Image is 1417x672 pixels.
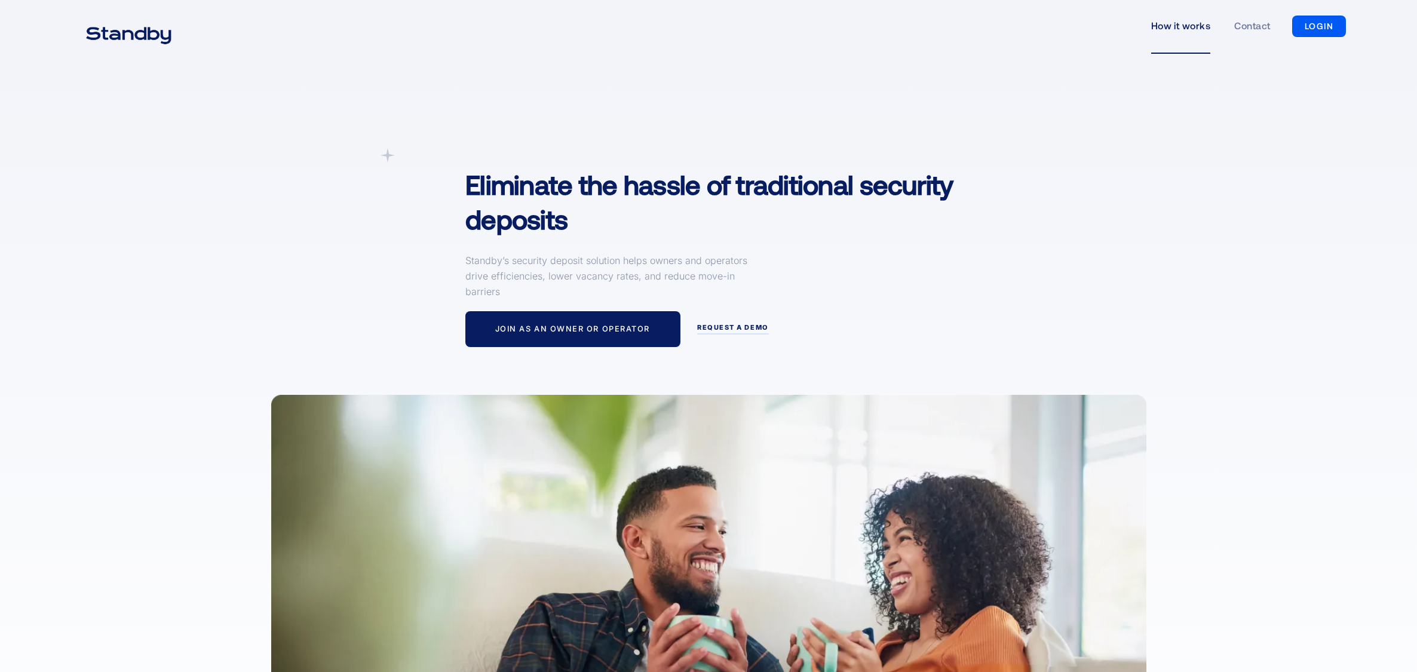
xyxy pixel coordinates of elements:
p: Standby’s security deposit solution helps owners and operators drive efficiencies, lower vacancy ... [465,253,752,299]
a: Join as an owner or operator [465,311,680,347]
div: request a demo [697,324,769,332]
a: LOGIN [1292,16,1347,37]
a: home [71,19,186,33]
h1: Eliminate the hassle of traditional security deposits [465,167,1025,236]
div: Join as an owner or operator [495,324,650,334]
a: request a demo [697,324,769,335]
div: A simpler Deposit Solution [465,148,585,160]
